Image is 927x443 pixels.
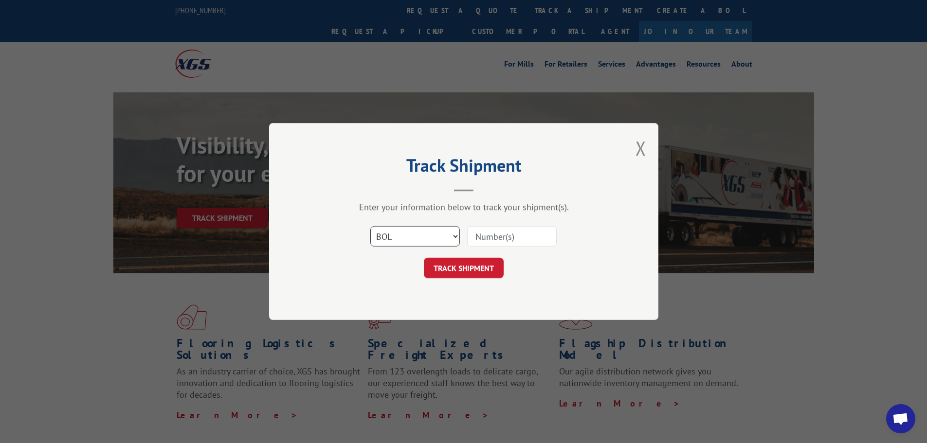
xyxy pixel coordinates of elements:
button: Close modal [636,135,646,161]
div: Enter your information below to track your shipment(s). [318,201,610,213]
button: TRACK SHIPMENT [424,258,504,278]
h2: Track Shipment [318,159,610,177]
div: Open chat [886,404,915,433]
input: Number(s) [467,226,557,247]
